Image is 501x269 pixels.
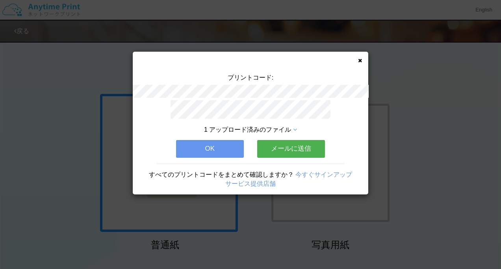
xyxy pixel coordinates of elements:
[228,74,273,81] span: プリントコード:
[257,140,325,157] button: メールに送信
[176,140,244,157] button: OK
[295,171,352,178] a: 今すぐサインアップ
[225,180,276,187] a: サービス提供店舗
[149,171,294,178] span: すべてのプリントコードをまとめて確認しますか？
[204,126,291,133] span: 1 アップロード済みのファイル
